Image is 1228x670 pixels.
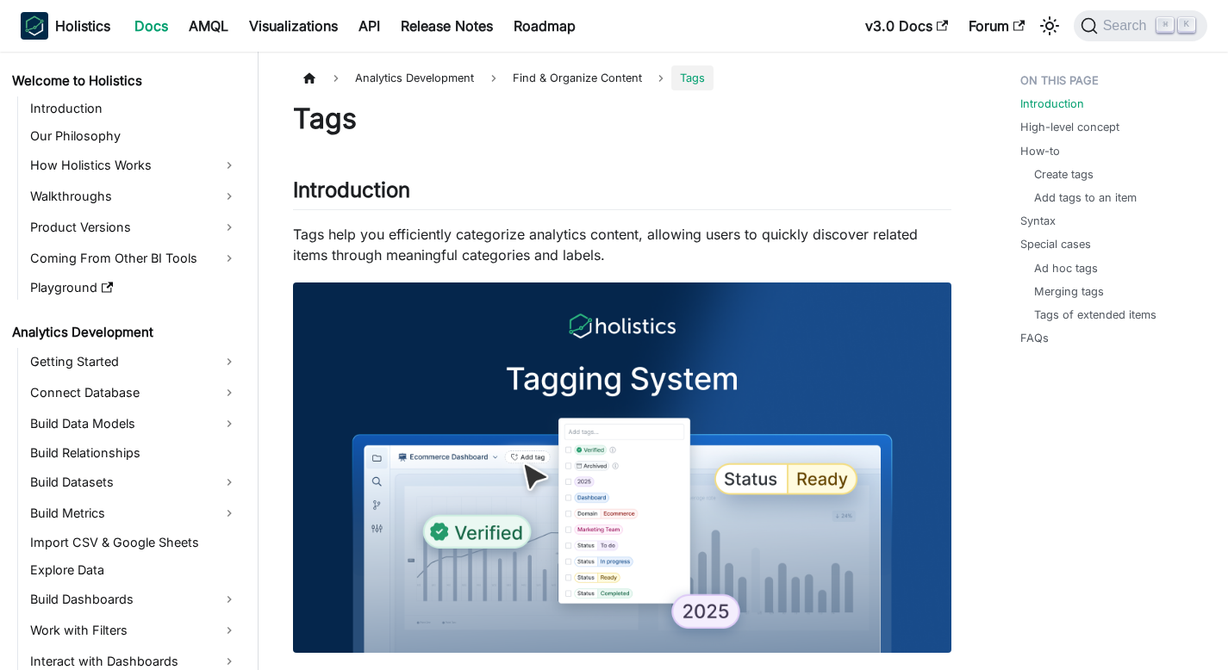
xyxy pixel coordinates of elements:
[1034,260,1098,276] a: Ad hoc tags
[503,12,586,40] a: Roadmap
[25,214,243,241] a: Product Versions
[25,586,243,613] a: Build Dashboards
[7,69,243,93] a: Welcome to Holistics
[1036,12,1063,40] button: Switch between dark and light mode (currently light mode)
[1020,330,1049,346] a: FAQs
[293,65,951,90] nav: Breadcrumbs
[1034,283,1104,300] a: Merging tags
[390,12,503,40] a: Release Notes
[1074,10,1207,41] button: Search (Command+K)
[504,65,651,90] span: Find & Organize Content
[293,224,951,265] p: Tags help you efficiently categorize analytics content, allowing users to quickly discover relate...
[178,12,239,40] a: AMQL
[1020,213,1056,229] a: Syntax
[293,177,951,210] h2: Introduction
[25,152,243,179] a: How Holistics Works
[293,282,951,653] img: Tagging System
[293,65,326,90] a: Home page
[1178,17,1195,33] kbd: K
[1034,307,1156,323] a: Tags of extended items
[25,245,243,272] a: Coming From Other BI Tools
[1098,18,1157,34] span: Search
[855,12,958,40] a: v3.0 Docs
[25,617,243,644] a: Work with Filters
[25,183,243,210] a: Walkthroughs
[25,348,243,375] a: Getting Started
[25,530,243,555] a: Import CSV & Google Sheets
[21,12,48,40] img: Holistics
[25,499,243,527] a: Build Metrics
[55,16,110,36] b: Holistics
[25,379,243,406] a: Connect Database
[348,12,390,40] a: API
[1020,96,1084,112] a: Introduction
[25,124,243,148] a: Our Philosophy
[25,410,243,437] a: Build Data Models
[7,320,243,344] a: Analytics Development
[25,96,243,121] a: Introduction
[1156,17,1174,33] kbd: ⌘
[239,12,348,40] a: Visualizations
[25,468,243,496] a: Build Datasets
[1020,119,1119,135] a: High-level concept
[21,12,110,40] a: HolisticsHolistics
[124,12,178,40] a: Docs
[1020,143,1060,159] a: How-to
[346,65,483,90] span: Analytics Development
[1034,189,1137,206] a: Add tags to an item
[25,276,243,300] a: Playground
[25,441,243,465] a: Build Relationships
[1034,166,1094,183] a: Create tags
[25,558,243,582] a: Explore Data
[1020,236,1091,252] a: Special cases
[958,12,1035,40] a: Forum
[293,102,951,136] h1: Tags
[671,65,714,90] span: Tags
